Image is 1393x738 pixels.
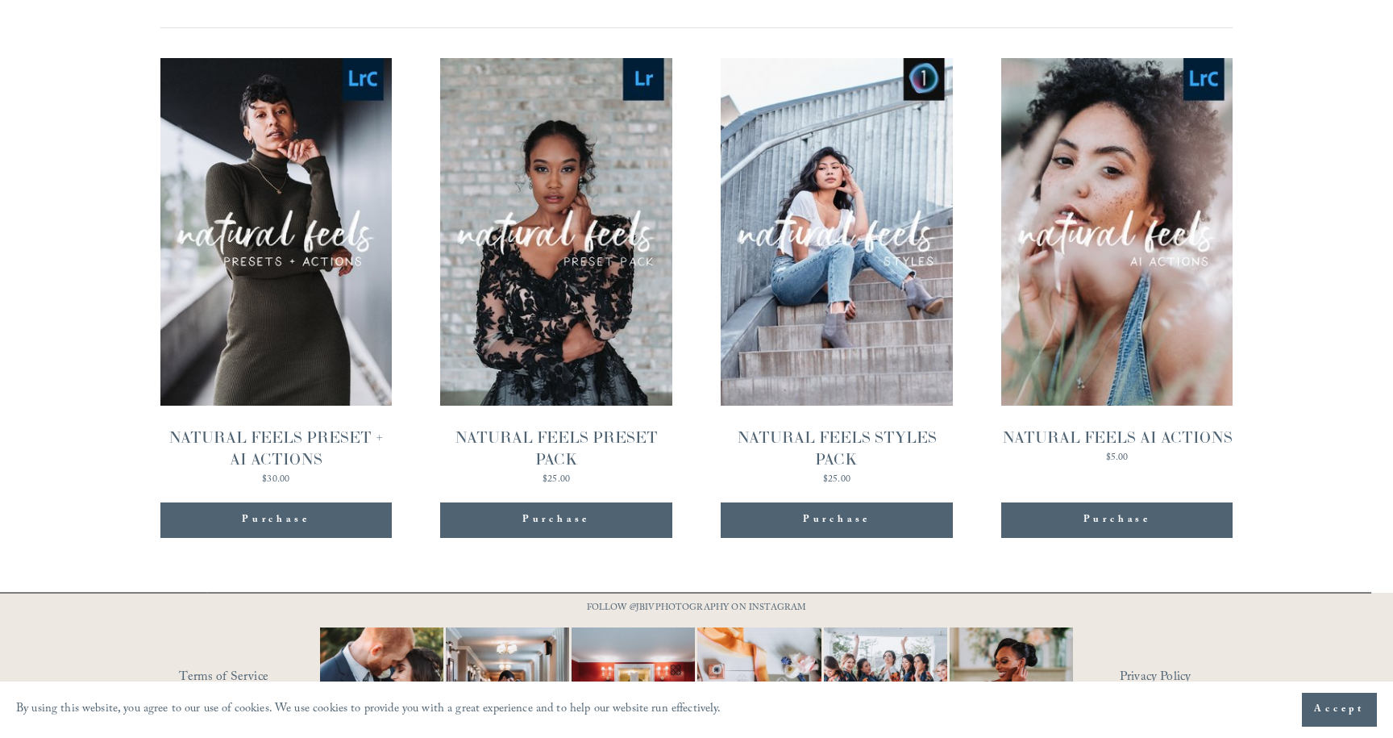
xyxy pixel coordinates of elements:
a: NATURAL FEELS STYLES PACK [721,58,952,485]
a: NATURAL FEELS PRESET PACK [440,58,672,485]
div: NATURAL FEELS PRESET + AI ACTIONS [160,427,392,470]
a: NATURAL FEELS PRESET + AI ACTIONS [160,58,392,485]
div: Purchase [721,502,952,538]
div: Purchase [522,512,590,528]
div: Purchase [440,502,672,538]
div: $25.00 [440,475,672,485]
div: Purchase [1083,512,1151,528]
a: Privacy Policy [1120,665,1261,690]
button: Accept [1302,693,1377,727]
div: Purchase [1001,502,1233,538]
div: Purchase [160,502,392,538]
span: Accept [1314,702,1365,718]
a: Terms of Service [179,665,367,690]
div: $5.00 [1001,453,1233,463]
div: Purchase [242,512,310,528]
div: $25.00 [721,475,952,485]
div: NATURAL FEELS PRESET PACK [440,427,672,470]
p: By using this website, you agree to our use of cookies. We use cookies to provide you with a grea... [16,698,721,722]
div: $30.00 [160,475,392,485]
div: NATURAL FEELS STYLES PACK [721,427,952,470]
p: FOLLOW @JBIVPHOTOGRAPHY ON INSTAGRAM [555,600,838,618]
a: NATURAL FEELS AI ACTIONS [1001,58,1233,485]
div: Purchase [803,512,871,528]
div: NATURAL FEELS AI ACTIONS [1001,427,1233,448]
